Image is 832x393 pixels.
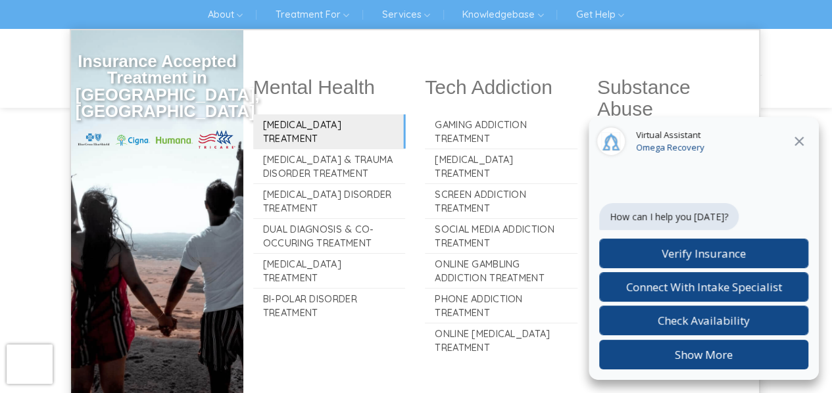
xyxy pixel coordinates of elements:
[253,289,406,323] a: Bi-Polar Disorder Treatment
[76,53,239,120] h2: Insurance Accepted Treatment in [GEOGRAPHIC_DATA], [GEOGRAPHIC_DATA]
[253,114,406,149] a: [MEDICAL_DATA] Treatment
[7,344,53,384] iframe: reCAPTCHA
[597,76,750,120] h2: Substance Abuse
[253,219,406,253] a: Dual Diagnosis & Co-Occuring Treatment
[453,4,553,25] a: Knowledgebase
[425,184,577,218] a: Screen Addiction Treatment
[425,219,577,253] a: Social Media Addiction Treatment
[425,254,577,288] a: Online Gambling Addiction Treatment
[253,254,406,288] a: [MEDICAL_DATA] Treatment
[425,76,577,98] h2: Tech Addiction
[425,149,577,183] a: [MEDICAL_DATA] Treatment
[425,289,577,323] a: Phone Addiction Treatment
[266,4,359,25] a: Treatment For
[253,184,406,218] a: [MEDICAL_DATA] Disorder Treatment
[198,4,253,25] a: About
[372,4,439,25] a: Services
[425,323,577,358] a: Online [MEDICAL_DATA] Treatment
[253,149,406,183] a: [MEDICAL_DATA] & Trauma Disorder Treatment
[566,4,634,25] a: Get Help
[425,114,577,149] a: Gaming Addiction Treatment
[253,76,406,98] h2: Mental Health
